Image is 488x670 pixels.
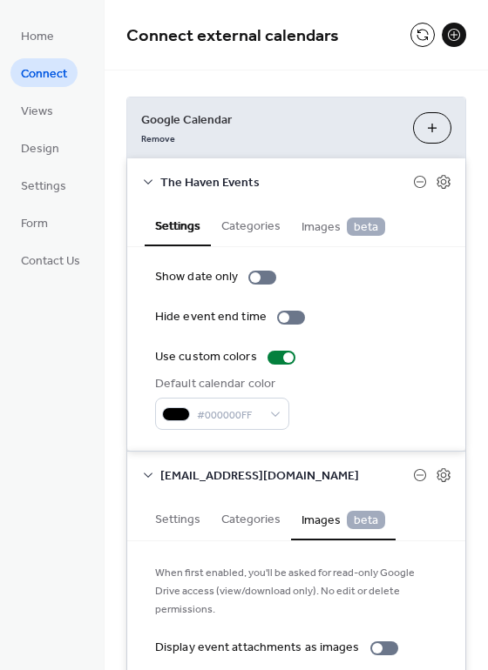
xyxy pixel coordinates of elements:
[126,19,339,53] span: Connect external calendars
[10,96,64,124] a: Views
[160,467,413,486] span: [EMAIL_ADDRESS][DOMAIN_NAME]
[347,511,385,529] span: beta
[10,58,78,87] a: Connect
[160,174,413,192] span: The Haven Events
[10,171,77,199] a: Settings
[302,511,385,530] span: Images
[141,111,399,130] span: Google Calendar
[155,375,286,393] div: Default calendar color
[21,252,80,271] span: Contact Us
[10,21,64,50] a: Home
[347,218,385,236] span: beta
[291,498,396,540] button: Images beta
[21,178,66,196] span: Settings
[21,28,54,46] span: Home
[141,133,175,145] span: Remove
[197,406,261,425] span: #000000FF
[155,308,267,326] div: Hide event end time
[211,204,291,245] button: Categories
[291,204,396,245] button: Images beta
[21,65,67,84] span: Connect
[145,204,211,246] button: Settings
[302,218,385,237] span: Images
[155,268,238,286] div: Show date only
[155,348,257,366] div: Use custom colors
[155,564,437,619] span: When first enabled, you'll be asked for read-only Google Drive access (view/download only). No ed...
[10,133,70,162] a: Design
[10,208,58,237] a: Form
[145,498,211,538] button: Settings
[21,215,48,233] span: Form
[21,103,53,121] span: Views
[10,245,91,274] a: Contact Us
[155,639,360,657] div: Display event attachments as images
[211,498,291,538] button: Categories
[21,140,59,158] span: Design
